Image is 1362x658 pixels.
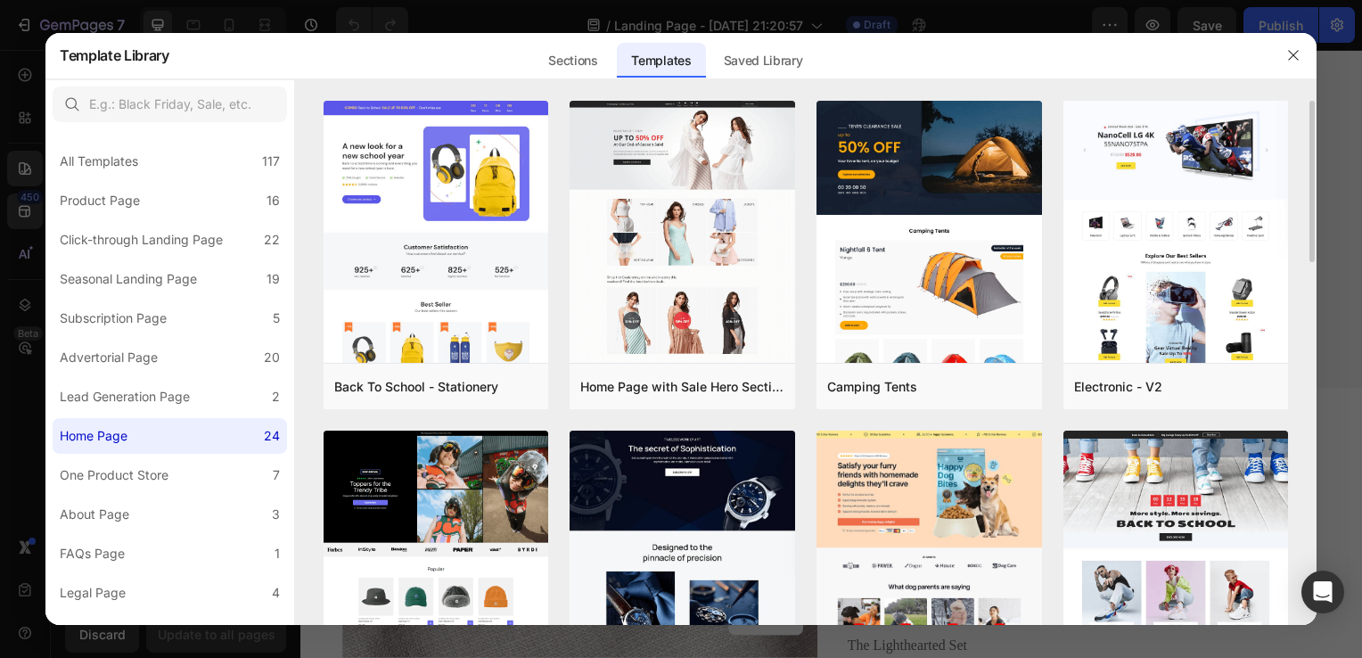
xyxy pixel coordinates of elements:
[60,621,140,643] div: Contact Page
[272,386,280,407] div: 2
[551,590,1026,612] p: The Lighthearted Set
[272,582,280,604] div: 4
[272,504,280,525] div: 3
[60,386,190,407] div: Lead Generation Page
[60,32,169,78] h2: Template Library
[60,151,138,172] div: All Templates
[766,173,805,213] img: Alt Image
[827,376,917,398] div: Camping Tents
[60,504,129,525] div: About Page
[60,308,167,329] div: Subscription Page
[60,543,125,564] div: FAQs Page
[60,268,197,290] div: Seasonal Landing Page
[60,190,140,211] div: Product Page
[60,465,168,486] div: One Product Store
[60,425,127,447] div: Home Page
[617,43,705,78] div: Templates
[176,259,394,281] p: Made from pure silk
[273,308,280,329] div: 5
[426,228,644,257] p: Wrapping & Card
[60,229,223,251] div: Click-through Landing Page
[15,451,1054,506] p: Our top picks
[439,566,498,582] p: No discount
[60,347,158,368] div: Advertorial Page
[534,43,611,78] div: Sections
[272,621,280,643] div: 2
[1301,571,1344,613] div: Open Intercom Messenger
[676,229,894,258] p: Fresh floral
[264,347,280,368] div: 20
[676,261,894,283] p: An added scent of love
[53,86,287,122] input: E.g.: Black Friday, Sale, etc.
[267,268,280,290] div: 19
[273,465,280,486] div: 7
[816,101,1042,593] img: tent.png
[1074,376,1162,398] div: Electronic - V2
[267,190,280,211] div: 16
[334,376,498,398] div: Back To School - Stationery
[262,151,280,172] div: 117
[264,425,280,447] div: 24
[15,400,1054,441] p: Made ready-to-gift
[268,173,300,211] img: Alt Image
[710,43,817,78] div: Saved Library
[580,376,784,398] div: Home Page with Sale Hero Section
[264,229,280,251] div: 22
[516,173,554,212] img: Alt Image
[275,543,280,564] div: 1
[176,227,394,256] p: An exquisite GemScarf
[60,582,126,604] div: Legal Page
[176,114,894,157] p: Fancy yet elegant, GemScarf’s Special Gift Set will make the perfect gift for your mom this Mothe...
[426,260,644,282] p: Folding box with ribbon & card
